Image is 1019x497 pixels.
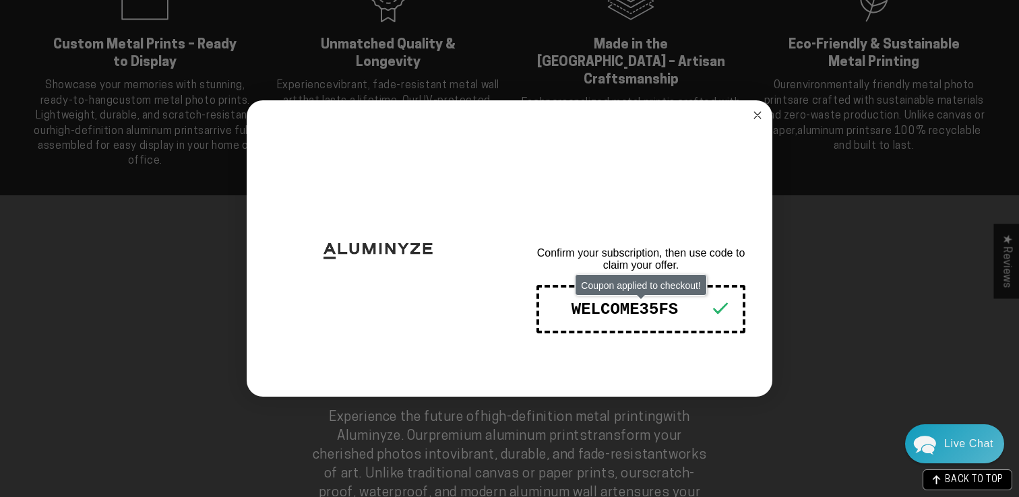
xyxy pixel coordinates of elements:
div: Contact Us Directly [944,424,993,463]
span: Coupon applied to checkout! [576,275,706,295]
img: 9ecd265b-d499-4fda-aba9-c0e7e2342436.png [247,100,509,397]
div: Chat widget toggle [905,424,1004,463]
span: THANKS FOR SIGNING UP! [532,176,750,232]
button: Close dialog [749,107,766,123]
button: Copy coupon code [536,285,745,333]
span: BACK TO TOP [945,475,1003,485]
div: WELCOME35FS [550,300,700,319]
span: Confirm your subscription, then use code to claim your offer. [537,247,745,271]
